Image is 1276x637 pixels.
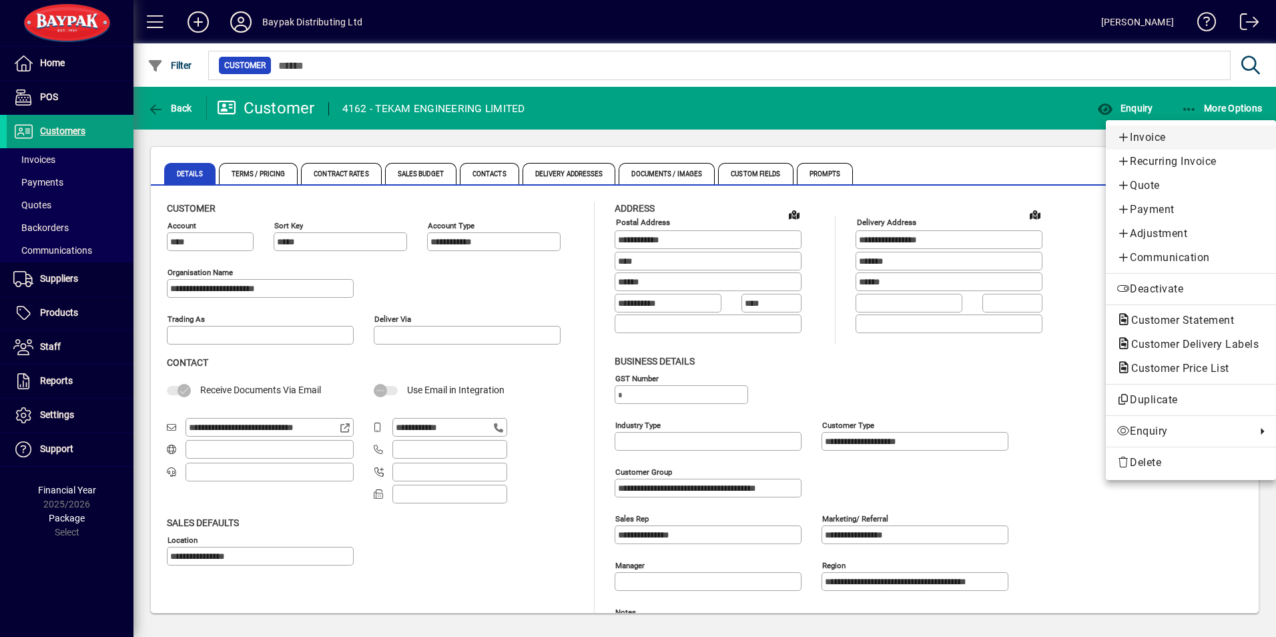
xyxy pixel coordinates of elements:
span: Delete [1116,455,1265,471]
span: Duplicate [1116,392,1265,408]
button: Deactivate customer [1106,277,1276,301]
span: Quote [1116,178,1265,194]
span: Communication [1116,250,1265,266]
span: Deactivate [1116,281,1265,297]
span: Enquiry [1116,423,1249,439]
span: Customer Statement [1116,314,1241,327]
span: Customer Price List [1116,362,1236,375]
span: Adjustment [1116,226,1265,242]
span: Customer Delivery Labels [1116,338,1265,351]
span: Recurring Invoice [1116,154,1265,170]
span: Invoice [1116,130,1265,146]
span: Payment [1116,202,1265,218]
